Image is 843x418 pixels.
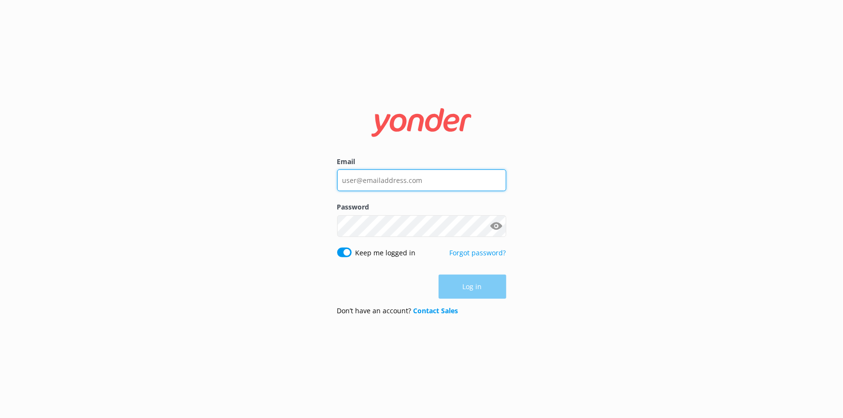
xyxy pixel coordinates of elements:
input: user@emailaddress.com [337,169,506,191]
label: Email [337,156,506,167]
button: Show password [487,216,506,236]
label: Keep me logged in [356,248,416,258]
label: Password [337,202,506,212]
a: Contact Sales [414,306,458,315]
a: Forgot password? [450,248,506,257]
p: Don’t have an account? [337,306,458,316]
